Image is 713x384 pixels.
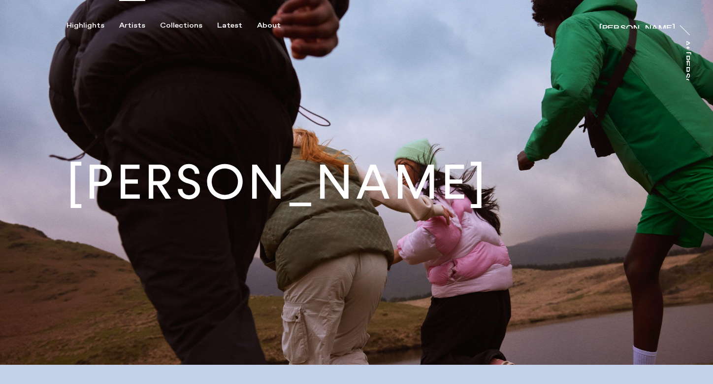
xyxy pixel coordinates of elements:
[682,40,690,128] div: At [PERSON_NAME]
[66,21,119,30] button: Highlights
[160,21,217,30] button: Collections
[599,19,675,29] a: [PERSON_NAME]
[257,21,281,30] div: About
[217,21,242,30] div: Latest
[686,40,696,80] a: At [PERSON_NAME]
[119,21,160,30] button: Artists
[257,21,295,30] button: About
[66,159,488,207] h1: [PERSON_NAME]
[66,21,104,30] div: Highlights
[119,21,145,30] div: Artists
[217,21,257,30] button: Latest
[160,21,202,30] div: Collections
